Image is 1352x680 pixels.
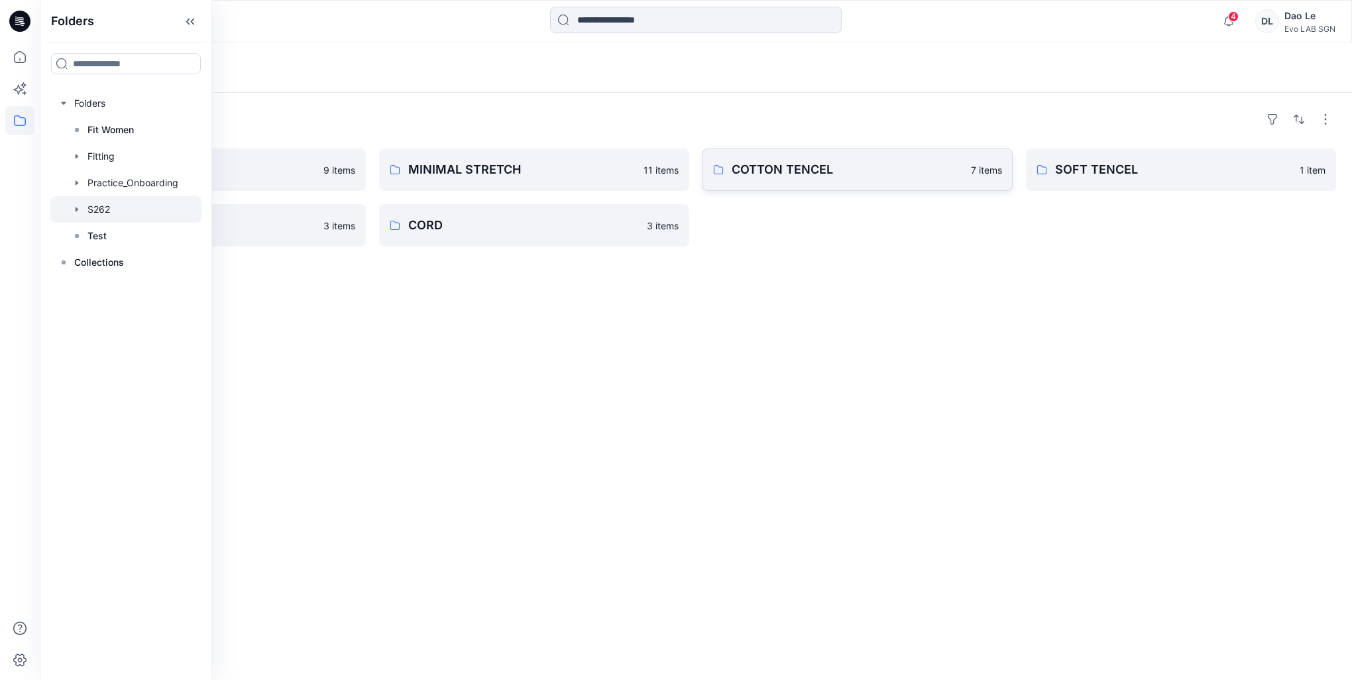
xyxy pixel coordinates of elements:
p: 3 items [323,219,355,233]
p: 7 items [971,163,1002,177]
p: Test [87,228,107,244]
div: Dao Le [1284,8,1335,24]
span: 4 [1228,11,1239,22]
a: CORD3 items [379,204,689,247]
p: 1 item [1300,163,1325,177]
div: Evo LAB SGN [1284,24,1335,34]
p: Fit Women [87,122,134,138]
p: Collections [74,255,124,270]
div: DL [1255,9,1279,33]
p: CORD [408,216,639,235]
a: COTTON TENCEL7 items [703,148,1013,191]
p: 11 items [644,163,679,177]
p: 9 items [323,163,355,177]
p: 3 items [647,219,679,233]
a: SOFT TENCEL1 item [1026,148,1336,191]
a: MINIMAL STRETCH11 items [379,148,689,191]
p: MINIMAL STRETCH [408,160,636,179]
p: COTTON TENCEL [732,160,963,179]
p: SOFT TENCEL [1055,160,1292,179]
